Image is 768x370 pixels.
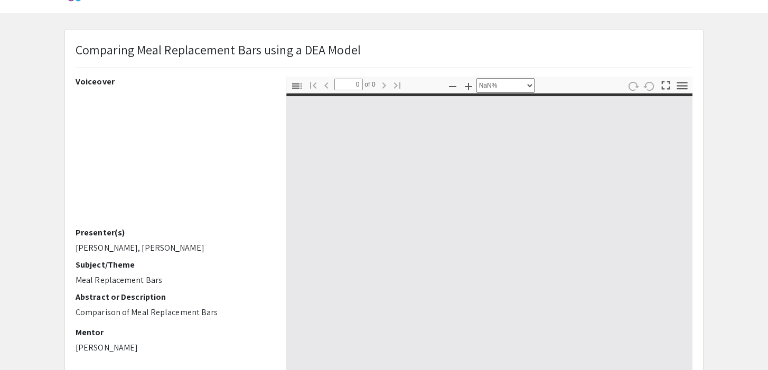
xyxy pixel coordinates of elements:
[444,78,462,93] button: Zoom Out
[317,77,335,92] button: Previous Page
[76,260,270,270] h2: Subject/Theme
[76,274,270,287] p: Meal Replacement Bars
[76,40,361,59] p: Comparing Meal Replacement Bars using a DEA Model
[76,91,270,227] iframe: YouTube video player
[657,77,675,92] button: Switch to Presentation Mode
[76,341,270,354] p: [PERSON_NAME]
[76,306,270,319] p: Comparison of Meal Replacement Bars
[8,322,45,362] iframe: Chat
[460,78,477,93] button: Zoom In
[375,77,393,92] button: Next Page
[76,77,270,87] h2: Voiceover
[76,292,270,302] h2: Abstract or Description
[624,78,642,93] button: Rotate Clockwise
[476,78,535,93] select: Zoom
[288,78,306,93] button: Toggle Sidebar
[363,79,376,90] span: of 0
[334,79,363,90] input: Page
[388,77,406,92] button: Go to Last Page
[673,78,691,93] button: Tools
[641,78,659,93] button: Rotate Counterclockwise
[304,77,322,92] button: Go to First Page
[76,242,270,254] p: [PERSON_NAME], [PERSON_NAME]
[76,227,270,238] h2: Presenter(s)
[76,327,270,337] h2: Mentor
